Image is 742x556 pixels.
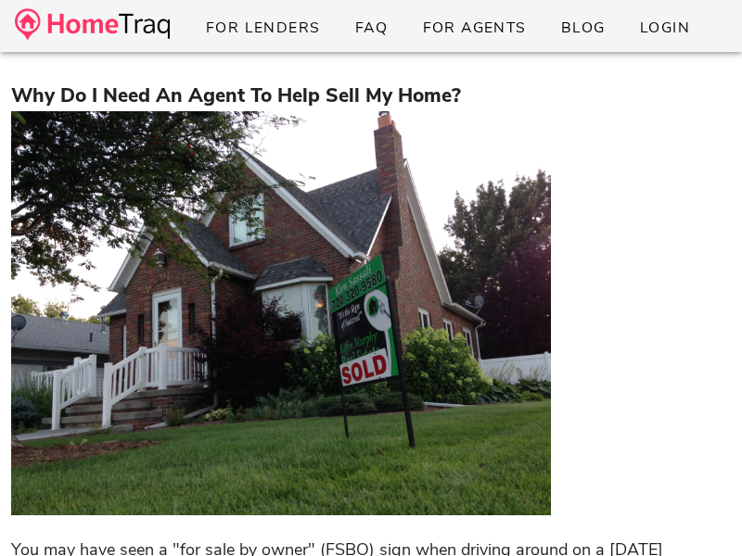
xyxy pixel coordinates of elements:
img: 273add80-206f-11eb-a838-df455f8319b7-lawn-house-town-building-home-neighborhood-1094638-pxhere.co... [11,111,551,516]
span: For Lenders [205,18,321,38]
a: FAQ [339,11,403,44]
span: For Agents [421,18,526,38]
a: For Agents [406,11,541,44]
span: FAQ [354,18,389,38]
span: Blog [560,18,606,38]
h3: Why Do I Need An Agent To Help Sell My Home? [11,82,731,111]
img: desktop-logo.34a1112.png [15,8,170,41]
iframe: Chat Widget [649,467,742,556]
a: Blog [545,11,620,44]
span: Login [639,18,690,38]
a: For Lenders [190,11,336,44]
a: Login [624,11,705,44]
